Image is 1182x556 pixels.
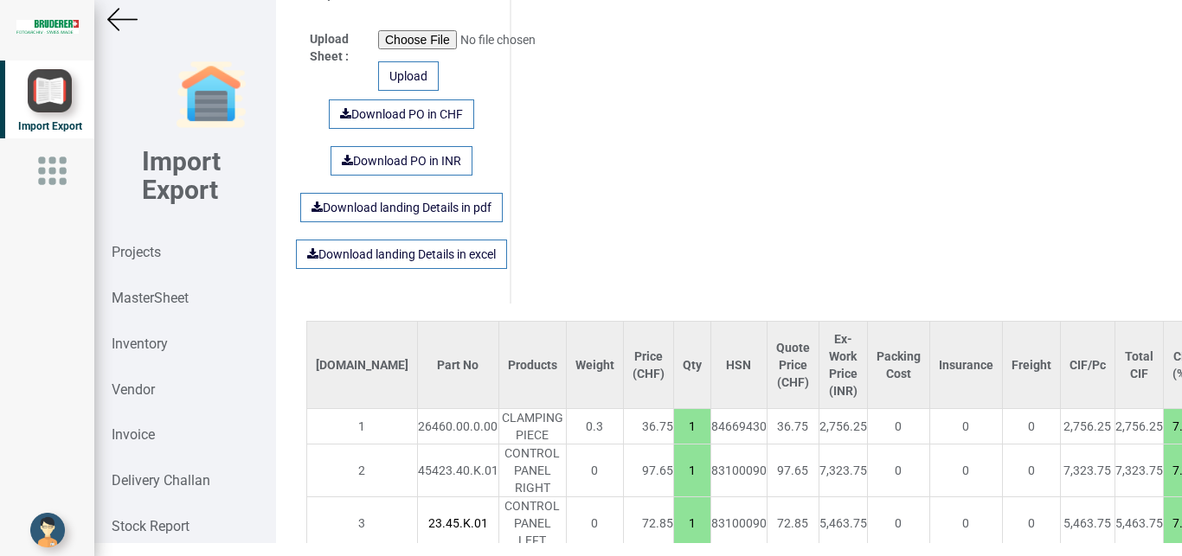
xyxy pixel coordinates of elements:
[929,409,1002,444] td: 0
[1002,322,1060,409] th: Freight
[623,322,673,409] th: Price (CHF)
[819,409,867,444] td: 2,756.25
[1060,497,1115,550] td: 5,463.75
[418,462,498,479] div: 45423.40.K.01
[767,409,819,444] td: 36.75
[1060,322,1115,409] th: CIF/Pc
[177,61,246,130] img: garage-closed.png
[929,322,1002,409] th: Insurance
[1002,409,1060,444] td: 0
[18,120,82,132] span: Import Export
[499,497,566,549] div: CONTROL PANEL LEFT
[499,409,566,444] div: CLAMPING PIECE
[112,472,210,489] strong: Delivery Challan
[929,497,1002,550] td: 0
[508,356,557,374] div: Products
[418,418,498,435] div: 26460.00.0.00
[710,444,767,497] td: 83100090
[767,497,819,550] td: 72.85
[112,426,155,443] strong: Invoice
[306,497,417,550] td: 3
[867,409,929,444] td: 0
[867,322,929,409] th: Packing Cost
[623,409,673,444] td: 36.75
[306,409,417,444] td: 1
[1115,322,1163,409] th: Total CIF
[867,444,929,497] td: 0
[1002,444,1060,497] td: 0
[306,322,417,409] th: [DOMAIN_NAME]
[867,497,929,550] td: 0
[112,244,161,260] strong: Projects
[767,322,819,409] th: Quote Price (CHF)
[300,193,503,222] a: Download landing Details in pdf
[112,381,155,398] strong: Vendor
[1115,409,1163,444] td: 2,756.25
[566,322,623,409] th: Weight
[819,322,867,409] th: Ex-Work Price (INR)
[427,356,490,374] div: Part No
[1060,409,1115,444] td: 2,756.25
[1115,444,1163,497] td: 7,323.75
[566,497,623,550] td: 0
[378,61,439,91] div: Upload
[499,444,566,496] div: CONTROL PANEL RIGHT
[623,444,673,497] td: 97.65
[1002,497,1060,550] td: 0
[112,336,168,352] strong: Inventory
[142,146,221,205] b: Import Export
[112,518,190,534] strong: Stock Report
[1060,444,1115,497] td: 7,323.75
[306,30,352,65] label: Upload Sheet :
[112,290,189,306] strong: MasterSheet
[819,497,867,550] td: 5,463.75
[329,99,474,129] a: Download PO in CHF
[710,497,767,550] td: 83100090
[819,444,867,497] td: 7,323.75
[296,240,507,269] a: Download landing Details in excel
[929,444,1002,497] td: 0
[623,497,673,550] td: 72.85
[1115,497,1163,550] td: 5,463.75
[566,444,623,497] td: 0
[710,322,767,409] th: HSN
[710,409,767,444] td: 84669430
[566,409,623,444] td: 0.3
[331,146,472,176] a: Download PO in INR
[306,444,417,497] td: 2
[673,322,710,409] th: Qty
[767,444,819,497] td: 97.65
